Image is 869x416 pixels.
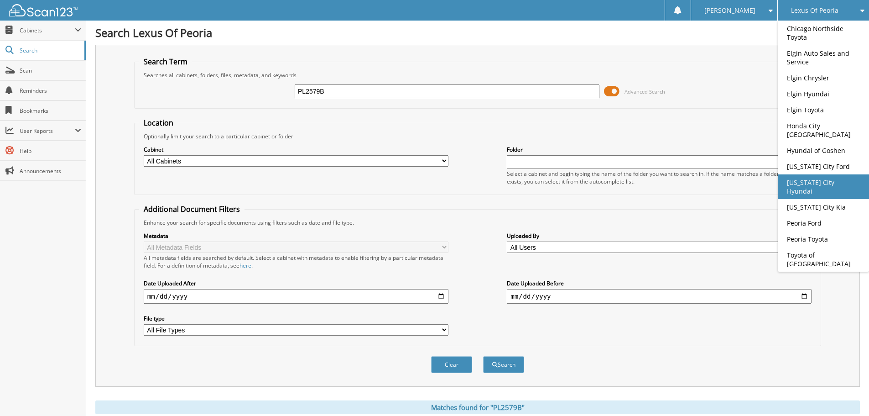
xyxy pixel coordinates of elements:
[144,315,448,322] label: File type
[778,199,869,215] a: [US_STATE] City Kia
[778,86,869,102] a: Elgin Hyundai
[431,356,472,373] button: Clear
[778,247,869,272] a: Toyota of [GEOGRAPHIC_DATA]
[144,254,448,269] div: All metadata fields are searched by default. Select a cabinet with metadata to enable filtering b...
[778,118,869,142] a: Honda City [GEOGRAPHIC_DATA]
[139,219,816,226] div: Enhance your search for specific documents using filters such as date and file type.
[95,400,860,414] div: Matches found for "PL2579B"
[20,127,75,135] span: User Reports
[823,372,869,416] iframe: Chat Widget
[20,167,81,175] span: Announcements
[20,67,81,74] span: Scan
[20,87,81,95] span: Reminders
[778,215,869,231] a: Peoria Ford
[20,26,75,34] span: Cabinets
[144,146,448,153] label: Cabinet
[507,232,812,240] label: Uploaded By
[778,142,869,158] a: Hyundai of Goshen
[144,279,448,287] label: Date Uploaded After
[144,232,448,240] label: Metadata
[778,174,869,199] a: [US_STATE] City Hyundai
[139,71,816,79] div: Searches all cabinets, folders, files, metadata, and keywords
[507,279,812,287] label: Date Uploaded Before
[507,170,812,185] div: Select a cabinet and begin typing the name of the folder you want to search in. If the name match...
[704,8,755,13] span: [PERSON_NAME]
[95,25,860,40] h1: Search Lexus Of Peoria
[239,262,251,269] a: here
[144,289,448,304] input: start
[778,158,869,174] a: [US_STATE] City Ford
[778,231,869,247] a: Peoria Toyota
[139,132,816,140] div: Optionally limit your search to a particular cabinet or folder
[507,146,812,153] label: Folder
[778,70,869,86] a: Elgin Chrysler
[791,8,838,13] span: Lexus Of Peoria
[778,102,869,118] a: Elgin Toyota
[778,45,869,70] a: Elgin Auto Sales and Service
[139,57,192,67] legend: Search Term
[139,118,178,128] legend: Location
[778,21,869,45] a: Chicago Northside Toyota
[483,356,524,373] button: Search
[507,289,812,304] input: end
[139,204,245,214] legend: Additional Document Filters
[20,147,81,155] span: Help
[624,88,665,95] span: Advanced Search
[20,47,80,54] span: Search
[20,107,81,115] span: Bookmarks
[9,4,78,16] img: scan123-logo-white.svg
